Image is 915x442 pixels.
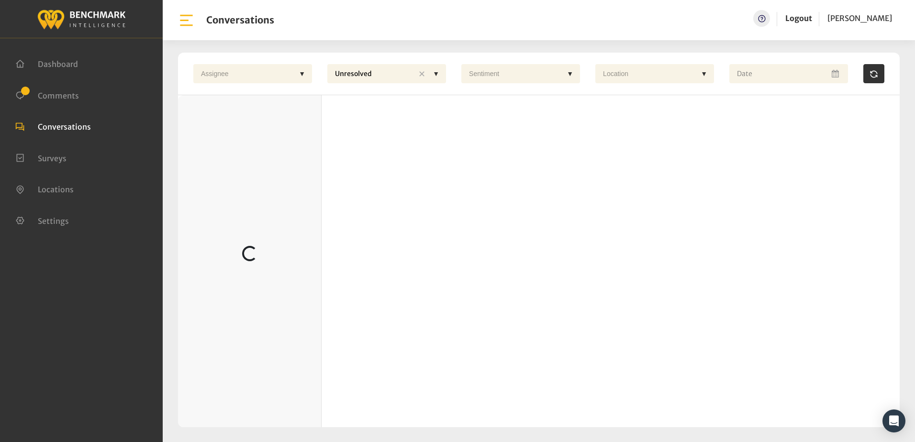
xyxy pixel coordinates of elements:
[785,13,812,23] a: Logout
[330,64,414,84] div: Unresolved
[15,184,74,193] a: Locations
[827,10,892,27] a: [PERSON_NAME]
[697,64,711,83] div: ▼
[882,409,905,432] div: Open Intercom Messenger
[38,153,67,163] span: Surveys
[295,64,309,83] div: ▼
[38,90,79,100] span: Comments
[464,64,563,83] div: Sentiment
[729,64,848,83] input: Date range input field
[15,215,69,225] a: Settings
[414,64,429,84] div: ✕
[15,58,78,68] a: Dashboard
[196,64,295,83] div: Assignee
[785,10,812,27] a: Logout
[38,216,69,225] span: Settings
[429,64,443,83] div: ▼
[563,64,577,83] div: ▼
[38,59,78,69] span: Dashboard
[830,64,842,83] button: Open Calendar
[178,12,195,29] img: bar
[15,90,79,99] a: Comments
[37,7,126,31] img: benchmark
[206,14,274,26] h1: Conversations
[598,64,697,83] div: Location
[15,121,91,131] a: Conversations
[38,122,91,132] span: Conversations
[38,185,74,194] span: Locations
[15,153,67,162] a: Surveys
[827,13,892,23] span: [PERSON_NAME]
